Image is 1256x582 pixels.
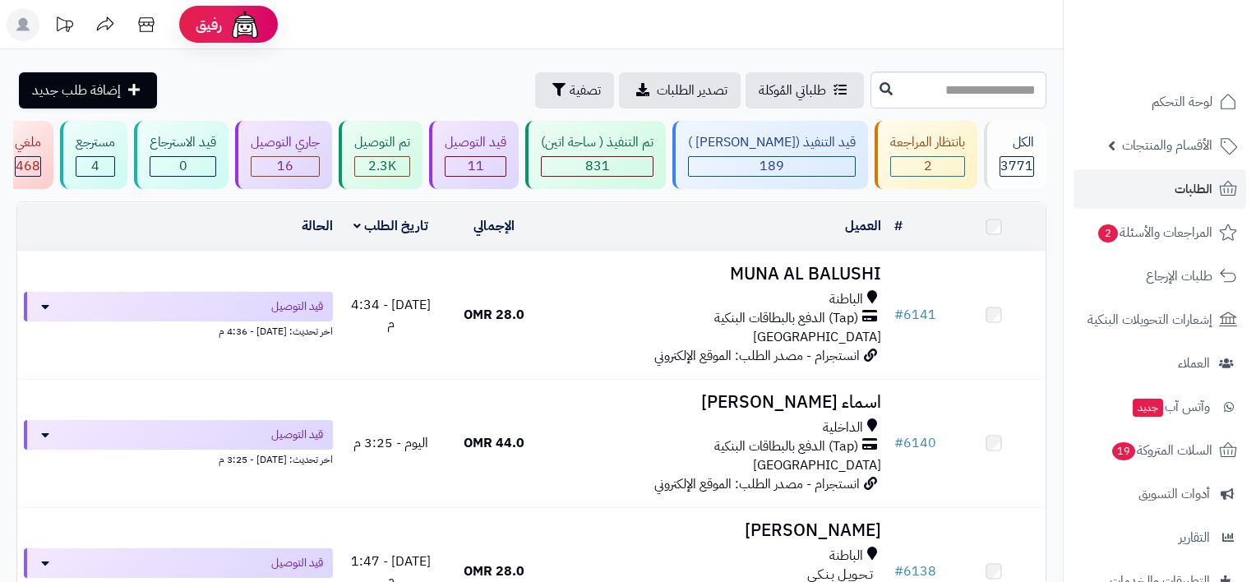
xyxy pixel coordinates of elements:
[196,15,222,35] span: رفيق
[1133,399,1163,417] span: جديد
[894,561,936,581] a: #6138
[19,72,157,109] a: إضافة طلب جديد
[746,72,864,109] a: طلباتي المُوكلة
[654,474,860,494] span: انستجرام - مصدر الطلب: الموقع الإلكتروني
[1074,431,1246,470] a: السلات المتروكة19
[232,121,335,189] a: جاري التوصيل 16
[1144,41,1240,76] img: logo-2.png
[894,216,903,236] a: #
[179,156,187,176] span: 0
[669,121,871,189] a: قيد التنفيذ ([PERSON_NAME] ) 189
[552,521,881,540] h3: [PERSON_NAME]
[542,157,653,176] div: 831
[24,321,333,339] div: اخر تحديث: [DATE] - 4:36 م
[335,121,426,189] a: تم التوصيل 2.3K
[1146,265,1212,288] span: طلبات الإرجاع
[894,561,903,581] span: #
[271,298,323,315] span: قيد التوصيل
[1074,169,1246,209] a: الطلبات
[1074,344,1246,383] a: العملاء
[354,133,410,152] div: تم التوصيل
[1138,483,1210,506] span: أدوات التسويق
[759,81,826,100] span: طلباتي المُوكلة
[368,156,396,176] span: 2.3K
[351,295,431,334] span: [DATE] - 4:34 م
[894,305,936,325] a: #6141
[1087,308,1212,331] span: إشعارات التحويلات البنكية
[1074,82,1246,122] a: لوحة التحكم
[570,81,601,100] span: تصفية
[890,133,965,152] div: بانتظار المراجعة
[1000,133,1034,152] div: الكل
[522,121,669,189] a: تم التنفيذ ( ساحة اتين) 831
[57,121,131,189] a: مسترجع 4
[1074,300,1246,339] a: إشعارات التحويلات البنكية
[468,156,484,176] span: 11
[894,433,936,453] a: #6140
[1131,395,1210,418] span: وآتس آب
[1111,439,1212,462] span: السلات المتروكة
[16,156,40,176] span: 468
[1122,134,1212,157] span: الأقسام والمنتجات
[714,309,858,328] span: (Tap) الدفع بالبطاقات البنكية
[823,418,863,437] span: الداخلية
[91,156,99,176] span: 4
[829,290,863,309] span: الباطنة
[535,72,614,109] button: تصفية
[44,8,85,45] a: تحديثات المنصة
[541,133,653,152] div: تم التنفيذ ( ساحة اتين)
[654,346,860,366] span: انستجرام - مصدر الطلب: الموقع الإلكتروني
[924,156,932,176] span: 2
[1074,387,1246,427] a: وآتس آبجديد
[1175,178,1212,201] span: الطلبات
[150,133,216,152] div: قيد الاسترجاع
[894,305,903,325] span: #
[753,455,881,475] span: [GEOGRAPHIC_DATA]
[1112,442,1135,460] span: 19
[76,157,114,176] div: 4
[16,157,40,176] div: 468
[1152,90,1212,113] span: لوحة التحكم
[845,216,881,236] a: العميل
[76,133,115,152] div: مسترجع
[891,157,964,176] div: 2
[829,547,863,566] span: الباطنة
[464,433,524,453] span: 44.0 OMR
[552,265,881,284] h3: MUNA AL BALUSHI
[714,437,858,456] span: (Tap) الدفع بالبطاقات البنكية
[464,305,524,325] span: 28.0 OMR
[753,327,881,347] span: [GEOGRAPHIC_DATA]
[760,156,784,176] span: 189
[271,427,323,443] span: قيد التوصيل
[251,133,320,152] div: جاري التوصيل
[32,81,121,100] span: إضافة طلب جديد
[446,157,506,176] div: 11
[302,216,333,236] a: الحالة
[1098,224,1118,242] span: 2
[473,216,515,236] a: الإجمالي
[131,121,232,189] a: قيد الاسترجاع 0
[271,555,323,571] span: قيد التوصيل
[689,157,855,176] div: 189
[1074,518,1246,557] a: التقارير
[1074,474,1246,514] a: أدوات التسويق
[1074,213,1246,252] a: المراجعات والأسئلة2
[894,433,903,453] span: #
[355,157,409,176] div: 2250
[657,81,727,100] span: تصدير الطلبات
[552,393,881,412] h3: اسماء [PERSON_NAME]
[353,216,428,236] a: تاريخ الطلب
[585,156,610,176] span: 831
[871,121,981,189] a: بانتظار المراجعة 2
[619,72,741,109] a: تصدير الطلبات
[277,156,293,176] span: 16
[24,450,333,467] div: اخر تحديث: [DATE] - 3:25 م
[688,133,856,152] div: قيد التنفيذ ([PERSON_NAME] )
[1000,156,1033,176] span: 3771
[15,133,41,152] div: ملغي
[353,433,428,453] span: اليوم - 3:25 م
[464,561,524,581] span: 28.0 OMR
[1178,352,1210,375] span: العملاء
[1074,256,1246,296] a: طلبات الإرجاع
[1179,526,1210,549] span: التقارير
